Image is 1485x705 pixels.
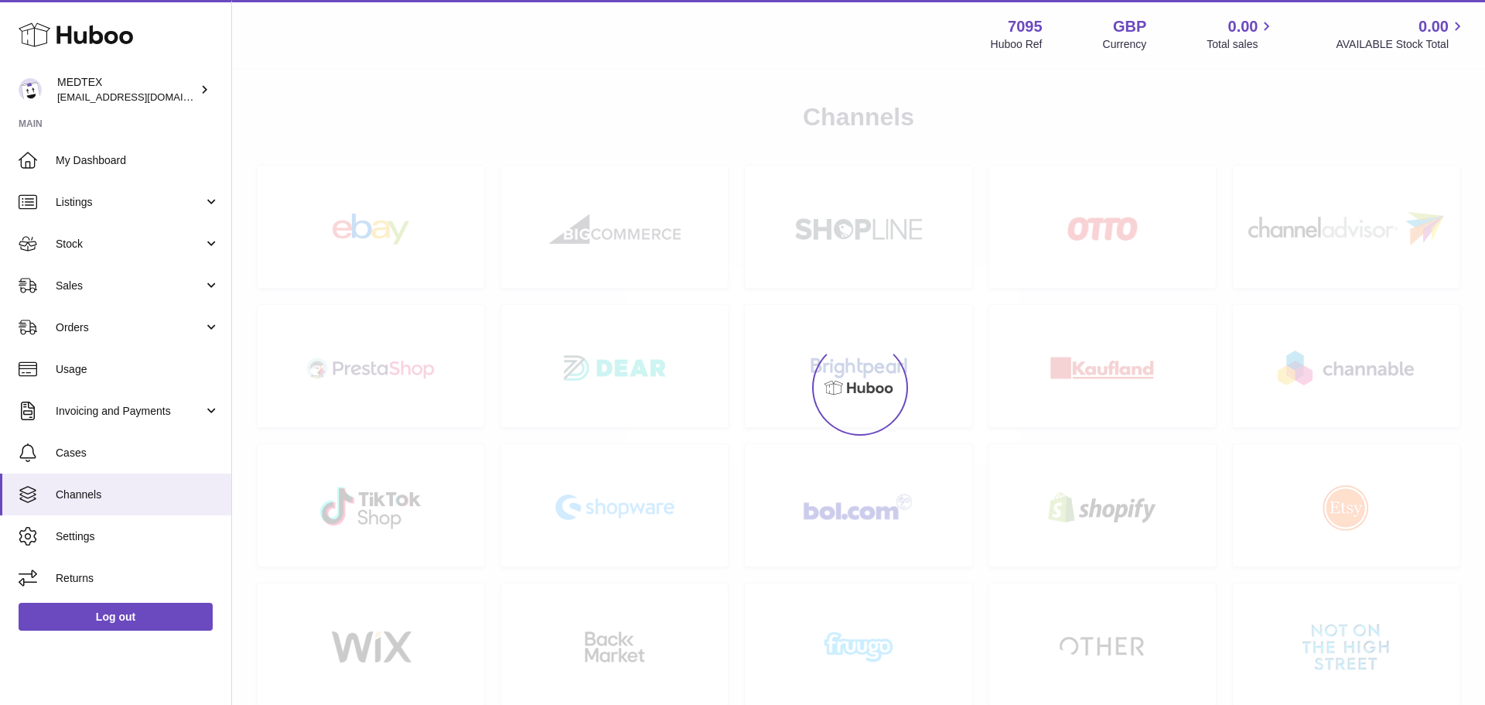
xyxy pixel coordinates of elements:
div: MEDTEX [57,75,196,104]
a: Log out [19,603,213,631]
a: 0.00 AVAILABLE Stock Total [1336,16,1466,52]
span: Orders [56,320,203,335]
span: 0.00 [1418,16,1449,37]
span: 0.00 [1228,16,1258,37]
span: AVAILABLE Stock Total [1336,37,1466,52]
span: [EMAIL_ADDRESS][DOMAIN_NAME] [57,91,227,103]
span: Cases [56,446,220,460]
span: Settings [56,529,220,544]
img: internalAdmin-7095@internal.huboo.com [19,78,42,101]
a: 0.00 Total sales [1207,16,1275,52]
span: Total sales [1207,37,1275,52]
strong: GBP [1113,16,1146,37]
span: Usage [56,362,220,377]
div: Currency [1103,37,1147,52]
strong: 7095 [1008,16,1043,37]
span: My Dashboard [56,153,220,168]
span: Channels [56,488,220,502]
div: Huboo Ref [991,37,1043,52]
span: Listings [56,195,203,210]
span: Sales [56,279,203,293]
span: Invoicing and Payments [56,404,203,419]
span: Stock [56,237,203,252]
span: Returns [56,571,220,586]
